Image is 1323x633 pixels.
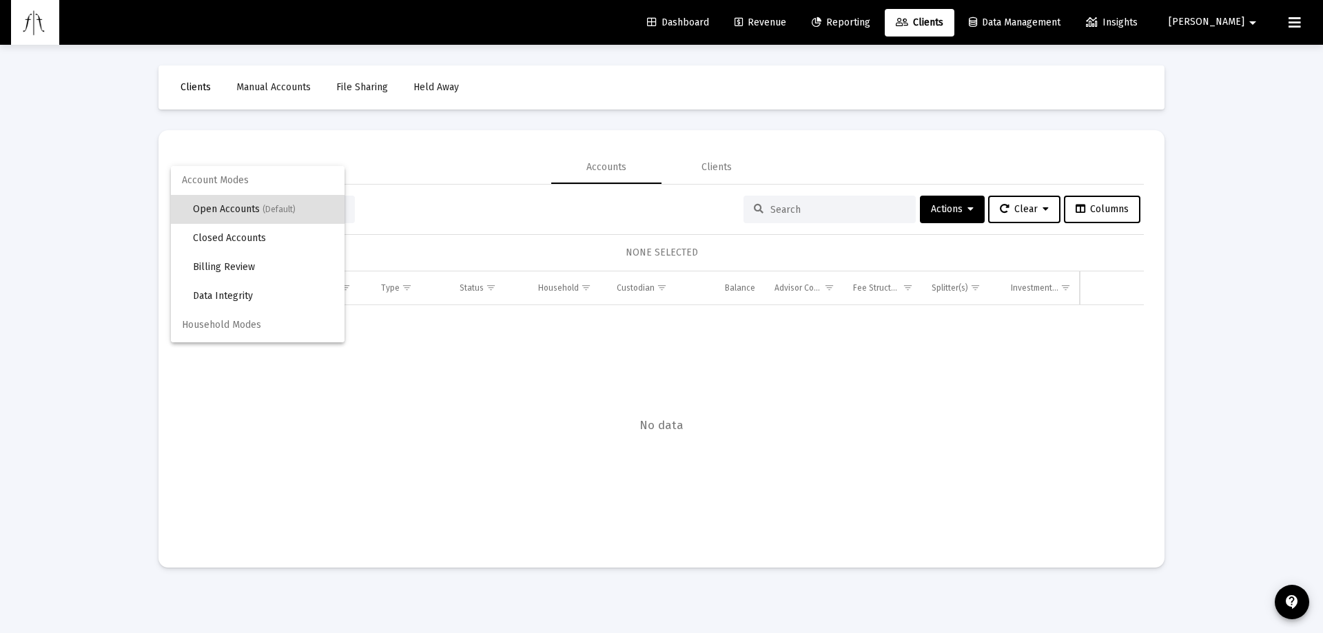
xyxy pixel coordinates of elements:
[263,205,296,214] span: (Default)
[193,282,334,311] span: Data Integrity
[193,224,334,253] span: Closed Accounts
[193,195,334,224] span: Open Accounts
[171,166,345,195] span: Account Modes
[193,340,334,369] span: Households
[171,311,345,340] span: Household Modes
[193,253,334,282] span: Billing Review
